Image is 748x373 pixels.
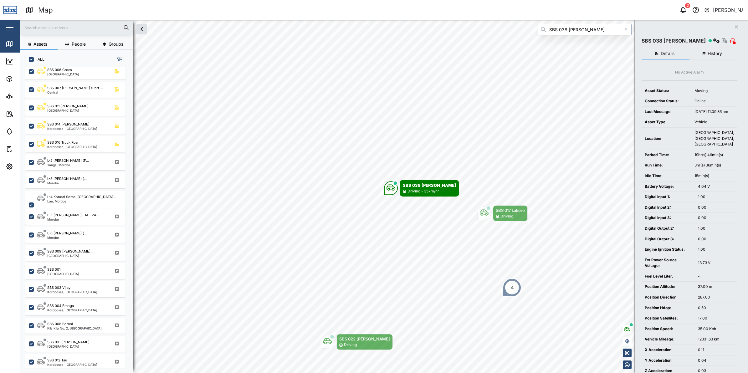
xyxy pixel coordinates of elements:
[47,85,103,91] div: SBS 007 [PERSON_NAME] (Port ...
[698,273,734,279] div: -
[339,336,390,342] div: SBS 022 [PERSON_NAME]
[47,254,93,257] div: [GEOGRAPHIC_DATA]
[698,284,734,290] div: 37.00 m
[3,3,17,17] img: Main Logo
[698,236,734,242] div: 0.00
[47,163,89,166] div: Yanga, Morobe
[47,91,103,94] div: Central
[321,334,393,350] div: Map marker
[47,140,78,145] div: SBS 016 Truck Roa
[698,294,734,300] div: 287.00
[685,3,690,8] div: 2
[47,249,93,254] div: SBS 009 [PERSON_NAME]...
[47,327,102,330] div: Kila Kila No. 2, [GEOGRAPHIC_DATA]
[47,176,87,181] div: L-3 [PERSON_NAME] (...
[698,347,734,353] div: 0.11
[344,342,357,348] div: Driving
[38,5,53,16] div: Map
[645,358,692,364] div: Y Acceleration:
[645,152,688,158] div: Parked Time:
[407,188,439,194] div: Driving - 35km/hr
[47,200,116,203] div: Lae, Morobe
[16,40,30,47] div: Map
[47,194,116,200] div: L-4 Kondai Sorea ([GEOGRAPHIC_DATA]...
[477,205,528,221] div: Map marker
[500,213,513,219] div: Driving
[47,158,89,163] div: L-2 [PERSON_NAME] (F...
[47,303,74,309] div: SBS 004 Eranga
[675,69,704,75] div: No Active Alarm
[645,184,692,190] div: Battery Voltage:
[47,127,97,130] div: Korobosea, [GEOGRAPHIC_DATA]
[16,110,38,117] div: Reports
[698,215,734,221] div: 0.00
[47,122,90,127] div: SBS 014 [PERSON_NAME]
[645,273,692,279] div: Fuel Level Liter:
[25,67,132,368] div: grid
[645,88,688,94] div: Asset Status:
[645,119,688,125] div: Asset Type:
[645,257,692,269] div: Ext Power Source Voltage:
[384,180,459,197] div: Map marker
[645,194,692,200] div: Digital Input 1:
[47,212,99,218] div: L-5 [PERSON_NAME] - IAE 24...
[698,358,734,364] div: 0.04
[645,294,692,300] div: Position Direction:
[704,6,743,14] button: [PERSON_NAME]
[503,278,521,297] div: Map marker
[708,51,722,56] span: History
[645,226,692,232] div: Digital Output 2:
[694,173,734,179] div: 15min(s)
[16,146,33,152] div: Tasks
[47,267,60,272] div: SBS 001
[24,23,129,32] input: Search assets or drivers
[713,6,743,14] div: [PERSON_NAME]
[645,305,692,311] div: Position Hdop:
[47,290,97,294] div: Korobosea, [GEOGRAPHIC_DATA]
[16,58,44,65] div: Dashboard
[16,163,38,170] div: Settings
[642,37,706,45] div: SBS 038 [PERSON_NAME]
[645,205,692,211] div: Digital Input 2:
[645,284,692,290] div: Position Altitude:
[645,98,688,104] div: Connection Status:
[698,260,734,266] div: 13.73 V
[694,152,734,158] div: 19hr(s) 46min(s)
[47,218,99,221] div: Morobe
[698,205,734,211] div: 0.00
[661,51,674,56] span: Details
[33,42,47,46] span: Assets
[403,182,456,188] div: SBS 038 [PERSON_NAME]
[538,24,632,35] input: Search by People, Asset, Geozone or Place
[698,326,734,332] div: 35.00 Kph
[645,136,688,142] div: Location:
[16,128,36,135] div: Alarms
[694,98,734,104] div: Online
[645,215,692,221] div: Digital Input 3:
[47,236,87,239] div: Morobe
[698,305,734,311] div: 0.50
[698,184,734,190] div: 4.04 V
[72,42,86,46] span: People
[694,130,734,147] div: [GEOGRAPHIC_DATA], [GEOGRAPHIC_DATA], [GEOGRAPHIC_DATA]
[47,73,79,76] div: [GEOGRAPHIC_DATA]
[645,336,692,342] div: Vehicle Mileage:
[47,363,97,366] div: Korobosea, [GEOGRAPHIC_DATA]
[47,181,87,185] div: Morobe
[47,309,97,312] div: Korobosea, [GEOGRAPHIC_DATA]
[47,104,89,109] div: SBS 011 [PERSON_NAME]
[16,93,31,100] div: Sites
[645,173,688,179] div: Idle Time:
[694,119,734,125] div: Vehicle
[34,57,44,62] label: ALL
[645,109,688,115] div: Last Message:
[698,247,734,253] div: 1.00
[47,345,90,348] div: [GEOGRAPHIC_DATA]
[694,162,734,168] div: 3hr(s) 36min(s)
[47,272,79,275] div: [GEOGRAPHIC_DATA]
[645,247,692,253] div: Engine Ignition Status:
[16,75,36,82] div: Assets
[47,321,73,327] div: SBS 008 Borosi
[47,358,67,363] div: SBS 012 Tau
[698,315,734,321] div: 17.00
